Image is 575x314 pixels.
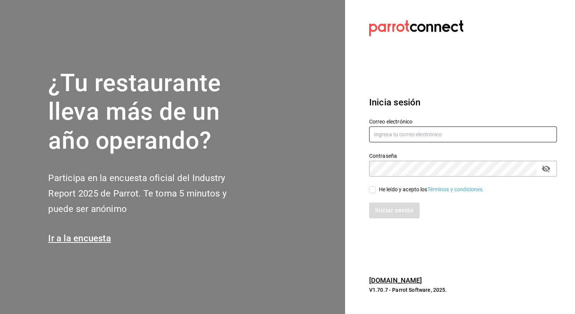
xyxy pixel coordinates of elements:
[369,127,557,142] input: Ingresa tu correo electrónico
[48,171,251,216] h2: Participa en la encuesta oficial del Industry Report 2025 de Parrot. Te toma 5 minutos y puede se...
[369,96,557,109] h3: Inicia sesión
[369,153,557,158] label: Contraseña
[379,186,484,194] div: He leído y acepto los
[369,119,557,124] label: Correo electrónico
[427,186,484,192] a: Términos y condiciones.
[48,233,111,244] a: Ir a la encuesta
[369,286,557,294] p: V1.70.7 - Parrot Software, 2025.
[369,276,422,284] a: [DOMAIN_NAME]
[540,162,552,175] button: passwordField
[48,69,251,155] h1: ¿Tu restaurante lleva más de un año operando?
